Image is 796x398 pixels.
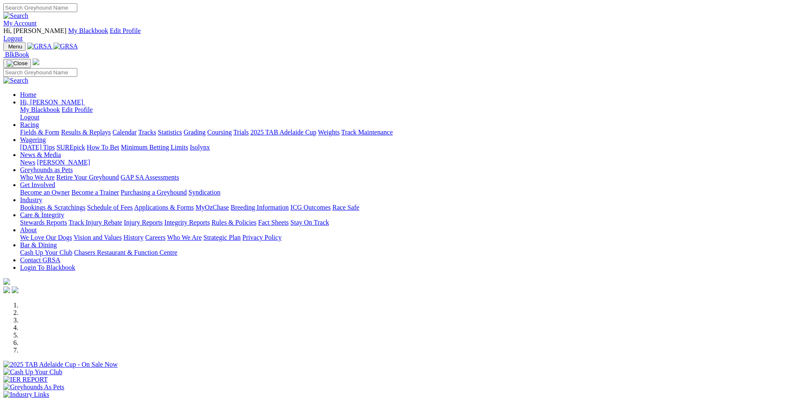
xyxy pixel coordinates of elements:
a: Logout [3,35,23,42]
a: [PERSON_NAME] [37,159,90,166]
img: logo-grsa-white.png [33,58,39,65]
a: Statistics [158,129,182,136]
a: Stewards Reports [20,219,67,226]
span: BlkBook [5,51,29,58]
a: Become a Trainer [71,189,119,196]
a: Wagering [20,136,46,143]
a: ICG Outcomes [290,204,331,211]
button: Toggle navigation [3,42,25,51]
a: Trials [233,129,249,136]
div: Wagering [20,144,793,151]
a: Isolynx [190,144,210,151]
a: Race Safe [332,204,359,211]
a: 2025 TAB Adelaide Cup [250,129,316,136]
img: Search [3,77,28,84]
a: Bookings & Scratchings [20,204,85,211]
a: Bar & Dining [20,241,57,248]
a: Coursing [207,129,232,136]
button: Toggle navigation [3,59,31,68]
div: Care & Integrity [20,219,793,226]
a: Applications & Forms [134,204,194,211]
a: Integrity Reports [164,219,210,226]
a: Purchasing a Greyhound [121,189,187,196]
a: About [20,226,37,233]
span: Menu [8,43,22,50]
div: My Account [3,27,793,42]
a: Calendar [112,129,137,136]
a: Careers [145,234,165,241]
div: News & Media [20,159,793,166]
img: facebook.svg [3,286,10,293]
a: Chasers Restaurant & Function Centre [74,249,177,256]
a: [DATE] Tips [20,144,55,151]
a: Results & Replays [61,129,111,136]
a: News [20,159,35,166]
div: Racing [20,129,793,136]
a: MyOzChase [196,204,229,211]
a: Become an Owner [20,189,70,196]
a: GAP SA Assessments [121,174,179,181]
input: Search [3,3,77,12]
a: Track Injury Rebate [69,219,122,226]
img: Greyhounds As Pets [3,383,64,391]
div: Bar & Dining [20,249,793,256]
img: Search [3,12,28,20]
img: logo-grsa-white.png [3,278,10,285]
a: Cash Up Your Club [20,249,72,256]
a: Strategic Plan [203,234,241,241]
a: Breeding Information [231,204,289,211]
a: My Blackbook [68,27,108,34]
a: Injury Reports [124,219,163,226]
img: Cash Up Your Club [3,368,62,376]
div: About [20,234,793,241]
a: Grading [184,129,206,136]
a: Who We Are [20,174,55,181]
a: Contact GRSA [20,256,60,264]
a: My Blackbook [20,106,60,113]
a: Track Maintenance [341,129,393,136]
a: Privacy Policy [242,234,282,241]
a: Hi, [PERSON_NAME] [20,99,85,106]
a: News & Media [20,151,61,158]
a: Home [20,91,36,98]
a: Rules & Policies [211,219,257,226]
img: Close [7,60,28,67]
span: Hi, [PERSON_NAME] [3,27,66,34]
a: Who We Are [167,234,202,241]
img: 2025 TAB Adelaide Cup - On Sale Now [3,361,118,368]
img: twitter.svg [12,286,18,293]
a: Stay On Track [290,219,329,226]
div: Get Involved [20,189,793,196]
div: Industry [20,204,793,211]
img: GRSA [27,43,52,50]
a: Minimum Betting Limits [121,144,188,151]
a: BlkBook [3,51,29,58]
input: Search [3,68,77,77]
a: Syndication [188,189,220,196]
a: Care & Integrity [20,211,64,218]
a: We Love Our Dogs [20,234,72,241]
a: Login To Blackbook [20,264,75,271]
a: Retire Your Greyhound [56,174,119,181]
a: Greyhounds as Pets [20,166,73,173]
img: IER REPORT [3,376,48,383]
a: Edit Profile [62,106,93,113]
a: Get Involved [20,181,55,188]
a: Tracks [138,129,156,136]
a: Industry [20,196,42,203]
img: GRSA [53,43,78,50]
a: Vision and Values [74,234,122,241]
a: Racing [20,121,39,128]
a: Schedule of Fees [87,204,132,211]
div: Hi, [PERSON_NAME] [20,106,793,121]
a: Fact Sheets [258,219,289,226]
a: SUREpick [56,144,85,151]
a: My Account [3,20,37,27]
a: Fields & Form [20,129,59,136]
a: Edit Profile [110,27,141,34]
span: Hi, [PERSON_NAME] [20,99,83,106]
a: Weights [318,129,340,136]
a: History [123,234,143,241]
div: Greyhounds as Pets [20,174,793,181]
a: Logout [20,114,39,121]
